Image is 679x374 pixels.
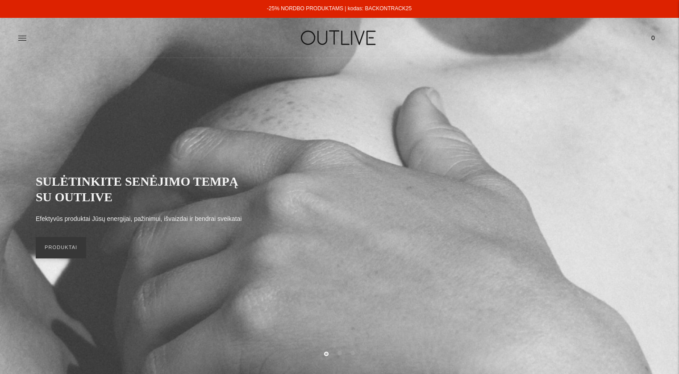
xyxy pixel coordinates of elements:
button: Move carousel to slide 1 [324,352,329,356]
p: Efektyvūs produktai Jūsų energijai, pažinimui, išvaizdai ir bendrai sveikatai [36,214,242,224]
button: Move carousel to slide 2 [337,351,342,355]
a: -25% NORDBO PRODUKTAMS | kodas: BACKONTRACK25 [267,5,412,12]
span: 0 [647,32,659,44]
h2: SULĖTINKITE SENĖJIMO TEMPĄ SU OUTLIVE [36,174,250,205]
a: PRODUKTAI [36,237,86,258]
a: 0 [645,28,661,48]
button: Move carousel to slide 3 [350,351,355,355]
img: OUTLIVE [283,22,395,53]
